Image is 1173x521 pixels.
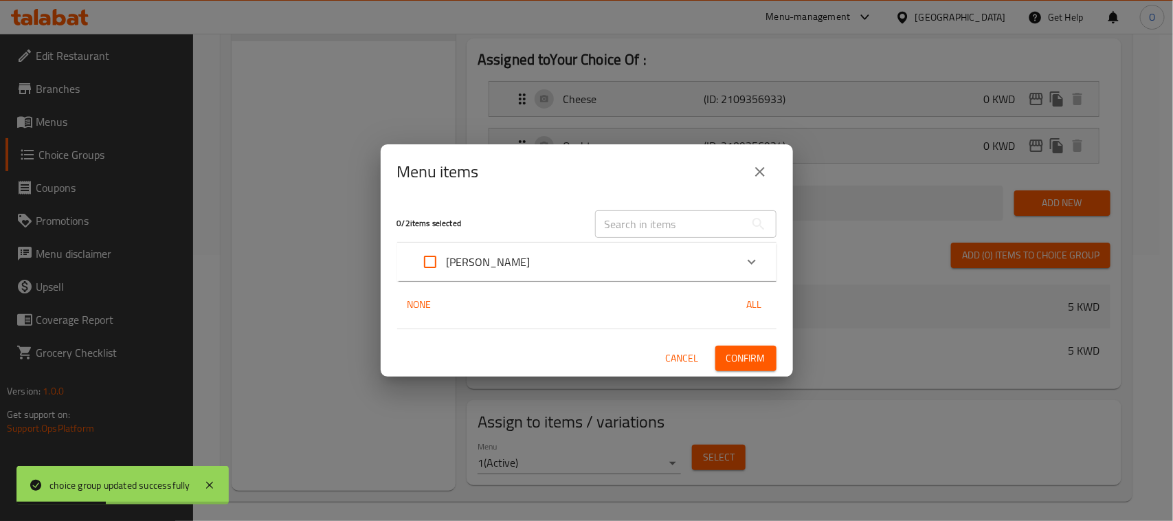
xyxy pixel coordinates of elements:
[738,296,771,313] span: All
[397,161,479,183] h2: Menu items
[733,292,777,318] button: All
[49,478,190,493] div: choice group updated successfully
[403,296,436,313] span: None
[660,346,704,371] button: Cancel
[397,292,441,318] button: None
[447,254,530,270] p: [PERSON_NAME]
[397,218,579,230] h5: 0 / 2 items selected
[595,210,745,238] input: Search in items
[726,350,766,367] span: Confirm
[715,346,777,371] button: Confirm
[397,243,777,281] div: Expand
[744,155,777,188] button: close
[666,350,699,367] span: Cancel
